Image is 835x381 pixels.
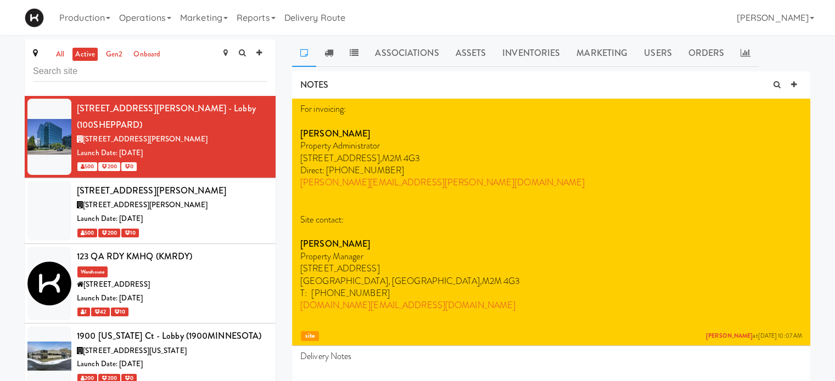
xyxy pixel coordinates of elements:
[447,39,495,67] a: Assets
[680,39,733,67] a: Orders
[77,357,267,371] div: Launch Date: [DATE]
[300,275,482,287] span: [GEOGRAPHIC_DATA], [GEOGRAPHIC_DATA],
[98,162,120,171] span: 200
[72,48,98,61] a: active
[121,229,139,237] span: 10
[77,266,108,277] span: Warehouse
[706,332,753,340] a: [PERSON_NAME]
[494,39,568,67] a: Inventories
[482,275,520,287] span: M2M 4G3
[91,308,109,316] span: 42
[77,100,267,133] div: [STREET_ADDRESS][PERSON_NAME] - Lobby (100SHEPPARD)
[300,164,404,177] span: Direct: [PHONE_NUMBER]
[77,292,267,305] div: Launch Date: [DATE]
[300,350,802,362] p: Delivery Notes
[706,332,802,340] span: at [DATE] 10:07 AM
[131,48,163,61] a: onboard
[111,308,128,316] span: 10
[25,178,276,244] li: [STREET_ADDRESS][PERSON_NAME][STREET_ADDRESS][PERSON_NAME]Launch Date: [DATE] 500 200 10
[77,212,267,226] div: Launch Date: [DATE]
[300,78,329,91] span: NOTES
[77,328,267,344] div: 1900 [US_STATE] Ct - Lobby (1900MINNESOTA)
[300,127,370,140] strong: [PERSON_NAME]
[25,8,44,27] img: Micromart
[25,244,276,323] li: 123 QA RDY KMHQ (KMRDY)Warehouse[STREET_ADDRESS]Launch Date: [DATE] 1 42 10
[53,48,67,61] a: all
[83,134,208,144] span: [STREET_ADDRESS][PERSON_NAME]
[77,248,267,265] div: 123 QA RDY KMHQ (KMRDY)
[103,48,125,61] a: gen2
[382,152,421,164] span: M2M 4G3
[300,103,802,115] p: For invoicing:
[121,162,137,171] span: 0
[300,237,370,250] strong: [PERSON_NAME]
[300,299,515,311] a: [DOMAIN_NAME][EMAIL_ADDRESS][DOMAIN_NAME]
[300,139,380,152] span: Property Administrator
[300,213,344,226] span: Site contact:
[568,39,636,67] a: Marketing
[83,345,187,356] span: [STREET_ADDRESS][US_STATE]
[77,146,267,160] div: Launch Date: [DATE]
[300,176,585,189] a: [PERSON_NAME][EMAIL_ADDRESS][PERSON_NAME][DOMAIN_NAME]
[300,287,390,299] span: T: [PHONE_NUMBER]
[77,183,267,199] div: [STREET_ADDRESS][PERSON_NAME]
[300,262,380,275] span: [STREET_ADDRESS]
[636,39,680,67] a: Users
[301,331,319,342] span: site
[77,162,97,171] span: 500
[300,250,363,263] span: Property Manager
[98,229,120,237] span: 200
[77,308,90,316] span: 1
[300,152,802,164] p: [STREET_ADDRESS],
[367,39,447,67] a: Associations
[25,96,276,178] li: [STREET_ADDRESS][PERSON_NAME] - Lobby (100SHEPPARD)[STREET_ADDRESS][PERSON_NAME]Launch Date: [DAT...
[83,279,150,289] span: [STREET_ADDRESS]
[77,229,97,237] span: 500
[33,61,267,82] input: Search site
[83,200,208,210] span: [STREET_ADDRESS][PERSON_NAME]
